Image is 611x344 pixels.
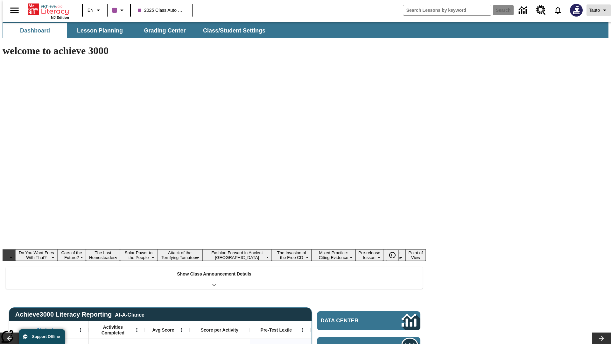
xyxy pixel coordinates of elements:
div: At-A-Glance [115,311,144,318]
button: Slide 6 Fashion Forward in Ancient Rome [202,249,272,261]
span: Data Center [321,318,380,324]
a: Notifications [550,2,566,18]
a: Data Center [515,2,532,19]
div: Home [28,2,69,19]
span: Score per Activity [201,327,239,333]
button: Dashboard [3,23,67,38]
button: Slide 9 Pre-release lesson [355,249,383,261]
button: Slide 10 Career Lesson [383,249,405,261]
span: Activities Completed [92,324,134,336]
button: Select a new avatar [566,2,586,18]
div: Pause [386,249,405,261]
button: Slide 1 Do You Want Fries With That? [15,249,57,261]
button: Grading Center [133,23,197,38]
button: Slide 8 Mixed Practice: Citing Evidence [312,249,356,261]
input: search field [403,5,491,15]
button: Slide 7 The Invasion of the Free CD [272,249,312,261]
button: Slide 3 The Last Homesteaders [86,249,120,261]
span: Student [37,327,53,333]
button: Lesson carousel, Next [592,333,611,344]
button: Open Menu [76,325,85,335]
span: Support Offline [32,334,60,339]
button: Open Menu [132,325,142,335]
span: Class/Student Settings [203,27,265,34]
span: Achieve3000 Literacy Reporting [15,311,144,318]
span: Tauto [589,7,600,14]
div: SubNavbar [3,22,608,38]
span: Dashboard [20,27,50,34]
img: Avatar [570,4,583,17]
button: Open Menu [177,325,186,335]
button: Class/Student Settings [198,23,270,38]
span: NJ Edition [51,16,69,19]
button: Pause [386,249,399,261]
a: Home [28,3,69,16]
button: Profile/Settings [586,4,611,16]
p: Show Class Announcement Details [177,271,251,277]
button: Lesson Planning [68,23,132,38]
a: Data Center [317,311,420,330]
button: Slide 5 Attack of the Terrifying Tomatoes [157,249,202,261]
div: Show Class Announcement Details [6,267,423,289]
button: Open Menu [298,325,307,335]
span: Avg Score [152,327,174,333]
button: Slide 4 Solar Power to the People [120,249,157,261]
button: Slide 11 Point of View [405,249,426,261]
span: EN [88,7,94,14]
button: Class color is purple. Change class color [109,4,128,16]
span: Grading Center [144,27,186,34]
button: Support Offline [19,329,65,344]
body: Maximum 600 characters Press Escape to exit toolbar Press Alt + F10 to reach toolbar [3,5,93,11]
div: SubNavbar [3,23,271,38]
button: Language: EN, Select a language [85,4,105,16]
a: Resource Center, Will open in new tab [532,2,550,19]
button: Slide 2 Cars of the Future? [57,249,86,261]
span: Lesson Planning [77,27,123,34]
h1: welcome to achieve 3000 [3,45,426,57]
span: Pre-Test Lexile [261,327,292,333]
span: 2025 Class Auto Grade 13 [138,7,185,14]
button: Open side menu [5,1,24,20]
